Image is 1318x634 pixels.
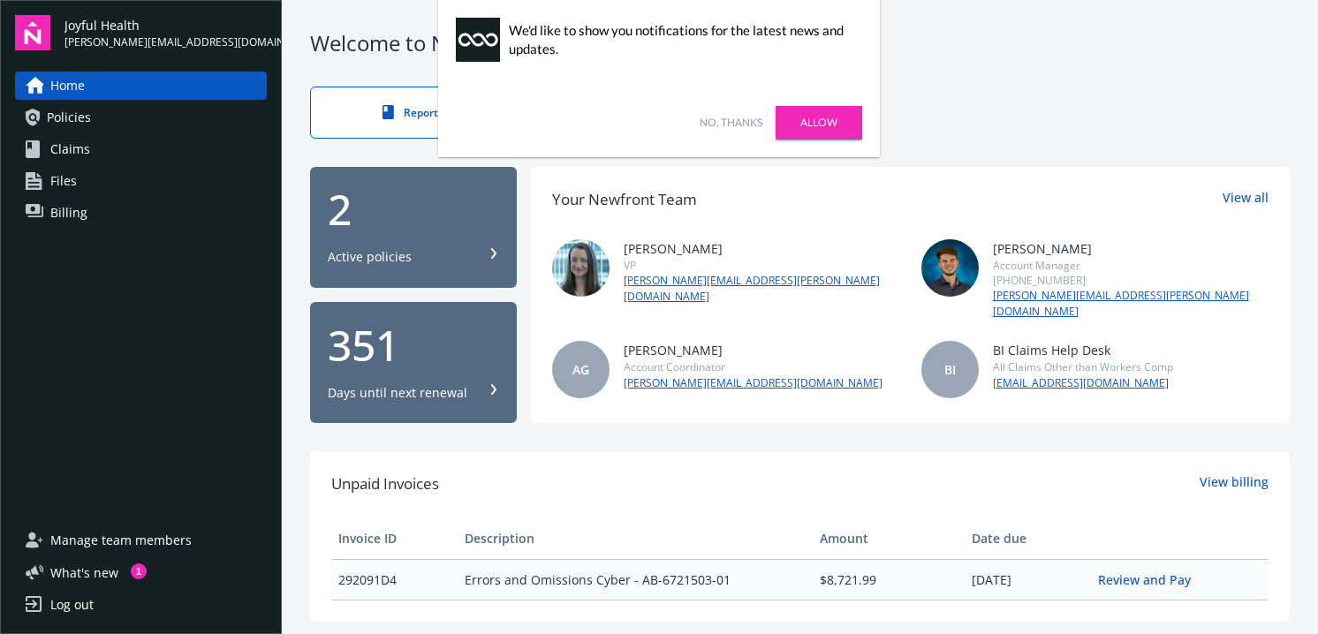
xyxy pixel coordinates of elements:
[50,199,87,227] span: Billing
[15,526,267,555] a: Manage team members
[331,517,458,560] th: Invoice ID
[700,115,762,131] a: No, thanks
[15,15,50,50] img: navigator-logo.svg
[572,360,589,379] span: AG
[944,360,956,379] span: BI
[624,258,900,273] div: VP
[15,199,267,227] a: Billing
[64,15,267,50] button: Joyful Health[PERSON_NAME][EMAIL_ADDRESS][DOMAIN_NAME]
[310,28,1290,58] div: Welcome to Navigator
[47,103,91,132] span: Policies
[64,16,267,34] span: Joyful Health
[331,472,439,495] span: Unpaid Invoices
[50,72,85,100] span: Home
[552,239,610,297] img: photo
[328,324,499,366] div: 351
[310,167,517,288] button: 2Active policies
[15,135,267,163] a: Claims
[328,248,412,266] div: Active policies
[15,72,267,100] a: Home
[993,288,1269,320] a: [PERSON_NAME][EMAIL_ADDRESS][PERSON_NAME][DOMAIN_NAME]
[552,188,697,211] div: Your Newfront Team
[624,341,882,359] div: [PERSON_NAME]
[310,302,517,423] button: 351Days until next renewal
[509,21,853,58] div: We'd like to show you notifications for the latest news and updates.
[50,135,90,163] span: Claims
[624,375,882,391] a: [PERSON_NAME][EMAIL_ADDRESS][DOMAIN_NAME]
[50,167,77,195] span: Files
[458,517,812,560] th: Description
[131,563,147,579] div: 1
[1200,472,1269,495] a: View billing
[993,341,1173,359] div: BI Claims Help Desk
[328,384,467,402] div: Days until next renewal
[993,258,1269,273] div: Account Manager
[331,560,458,600] td: 292091D4
[64,34,267,50] span: [PERSON_NAME][EMAIL_ADDRESS][DOMAIN_NAME]
[624,359,882,374] div: Account Coordinator
[993,273,1269,288] div: [PHONE_NUMBER]
[50,563,118,582] span: What ' s new
[993,239,1269,258] div: [PERSON_NAME]
[15,103,267,132] a: Policies
[813,517,965,560] th: Amount
[624,239,900,258] div: [PERSON_NAME]
[965,517,1091,560] th: Date due
[346,105,508,120] div: Report claims
[15,563,147,582] button: What's new1
[310,87,544,139] a: Report claims
[965,560,1091,600] td: [DATE]
[50,526,192,555] span: Manage team members
[993,359,1173,374] div: All Claims Other than Workers Comp
[50,591,94,619] div: Log out
[813,560,965,600] td: $8,721.99
[15,167,267,195] a: Files
[328,188,499,230] div: 2
[776,106,862,140] a: Allow
[1098,571,1205,588] a: Review and Pay
[1223,188,1269,211] a: View all
[921,239,979,297] img: photo
[624,273,900,305] a: [PERSON_NAME][EMAIL_ADDRESS][PERSON_NAME][DOMAIN_NAME]
[993,375,1173,391] a: [EMAIL_ADDRESS][DOMAIN_NAME]
[465,570,805,589] span: Errors and Omissions Cyber - AB-6721503-01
